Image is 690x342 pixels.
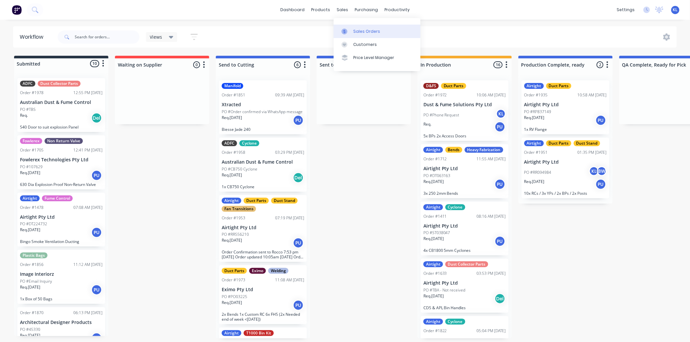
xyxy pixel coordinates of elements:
div: Cyclone [445,204,465,210]
p: Biesse Jade 240 [222,127,304,132]
div: Heavy Fabrication [465,147,503,153]
div: Airtight [423,147,443,153]
p: PO #RR094984 [524,170,551,175]
a: Customers [334,38,420,51]
p: PO #DT063163 [423,173,451,179]
p: 1x RV Flange [524,127,607,132]
p: Airtight Pty Ltd [524,159,607,165]
p: Req. [DATE] [423,179,444,185]
div: 11:08 AM [DATE] [275,277,304,283]
div: productivity [381,5,413,15]
p: Image Interiorz [20,272,103,277]
div: 10:06 AM [DATE] [477,92,506,98]
div: AirtightDuct PartsDuct StandOrder #195101:35 PM [DATE]Airtight Pty LtdPO #RR094984KLBWReq.[DATE]P... [522,138,609,198]
div: AirtightDuct PartsDuct StandFan TransitionsOrder #195307:19 PM [DATE]Airtight Pty LtdPO #RR556210... [219,195,307,262]
div: BW [597,166,607,176]
p: 1x Box of 50 Bags [20,296,103,301]
a: Sales Orders [334,25,420,38]
img: Factory [12,5,22,15]
div: ADFC [222,140,237,146]
div: Cyclone [239,140,259,146]
p: 3x 250 2mm Bends [423,191,506,196]
div: Dust Collector Parts [38,81,81,87]
div: Order #1851 [222,92,245,98]
p: Req. [DATE] [222,115,242,121]
p: 4x CB1800 5mm Cyclones [423,248,506,253]
div: Order #1972 [423,92,447,98]
div: Dust Collector Parts [445,261,488,267]
div: Order #1973 [222,277,245,283]
p: CDS & APL Bin Handles [423,305,506,310]
p: Req. [DATE] [423,293,444,299]
div: purchasing [351,5,381,15]
p: 630 Dia Explosion Proof Non-Return Valve [20,182,103,187]
div: Order #1411 [423,213,447,219]
div: Order #1705 [20,147,44,153]
div: AirtightDust Collector PartsOrder #163303:53 PM [DATE]Airtight Pty LtdPO #TBA - Not receivedReq.[... [421,259,509,313]
div: Airtight [423,319,443,325]
span: KL [673,7,678,13]
div: Del [91,113,102,123]
div: AirtightBendsHeavy FabricationOrder #171211:55 AM [DATE]Airtight Pty LtdPO #DT063163Req.[DATE]PU3... [421,144,509,198]
div: AirtightFume ControlOrder #147807:08 AM [DATE]Airtight Pty LtdPO #DT224732Req.[DATE]PUBingo Smoke... [17,193,105,247]
p: 2x Bends 1x Custom RC 6x FHS (2x Needed end of week <[DATE]) [222,312,304,322]
p: S40 Door to suit explosion Panel [20,125,103,130]
p: PO #107629 [20,164,43,170]
p: PO #Email Inquiry [20,278,52,284]
div: products [308,5,333,15]
div: 07:19 PM [DATE] [275,215,304,221]
div: 03:53 PM [DATE] [477,271,506,276]
div: PU [596,179,606,190]
div: Duct Stand [574,140,600,146]
p: PO #Phone Request [423,112,459,118]
p: Airtight Pty Ltd [423,166,506,171]
p: Req. [DATE] [524,115,545,121]
p: Architectural Designer Products [20,320,103,325]
div: ManifoldOrder #185109:39 AM [DATE]XtractedPO #Order confirmed via WhatsApp messageReq.[DATE]PUBie... [219,80,307,134]
div: 12:55 PM [DATE] [73,90,103,96]
p: Req. [DATE] [423,236,444,242]
div: PU [293,300,304,311]
div: PU [293,238,304,248]
div: PU [495,122,505,132]
div: ADFC [20,81,35,87]
div: PU [91,170,102,181]
div: Duct Stand [271,198,298,204]
div: 07:08 AM [DATE] [73,205,103,211]
p: Airtight Pty Ltd [524,102,607,108]
div: Del [293,172,304,183]
div: 08:16 AM [DATE] [477,213,506,219]
p: Req. [423,121,431,127]
p: Req. [DATE] [222,237,242,243]
p: Req. [DATE] [20,284,40,290]
div: Order #1712 [423,156,447,162]
p: PO #TBA - Not received [423,287,466,293]
div: Price Level Manager [353,55,394,61]
div: KL [496,109,506,119]
p: Fowlerex Technologies Pty Ltd [20,157,103,163]
p: PO #Order confirmed via WhatsApp message [222,109,303,115]
a: Price Level Manager [334,51,420,64]
div: sales [333,5,351,15]
p: 5x BPs 2x Access Doors [423,133,506,138]
div: 10:58 AM [DATE] [578,92,607,98]
div: Order #1953 [222,215,245,221]
div: Airtight [222,198,241,204]
div: Customers [353,42,377,48]
span: Views [150,33,162,40]
div: AirtightCycloneOrder #141108:16 AM [DATE]Airtight Pty LtdPO #ST038047Req.[DATE]PU4x CB1800 5mm Cy... [421,202,509,256]
a: dashboard [277,5,308,15]
p: Eximo Pty Ltd [222,287,304,292]
p: Req. [DATE] [20,332,40,338]
div: D&FS [423,83,439,89]
div: Manifold [222,83,243,89]
div: 03:29 PM [DATE] [275,150,304,155]
p: PO #RP837149 [524,109,551,115]
div: Order #1978 [20,90,44,96]
div: Duct Parts [546,83,571,89]
div: Fume Control [42,195,73,201]
div: PU [495,236,505,247]
div: Order #1822 [423,328,447,334]
div: Order #1870 [20,310,44,316]
div: Order #1856 [20,262,44,268]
